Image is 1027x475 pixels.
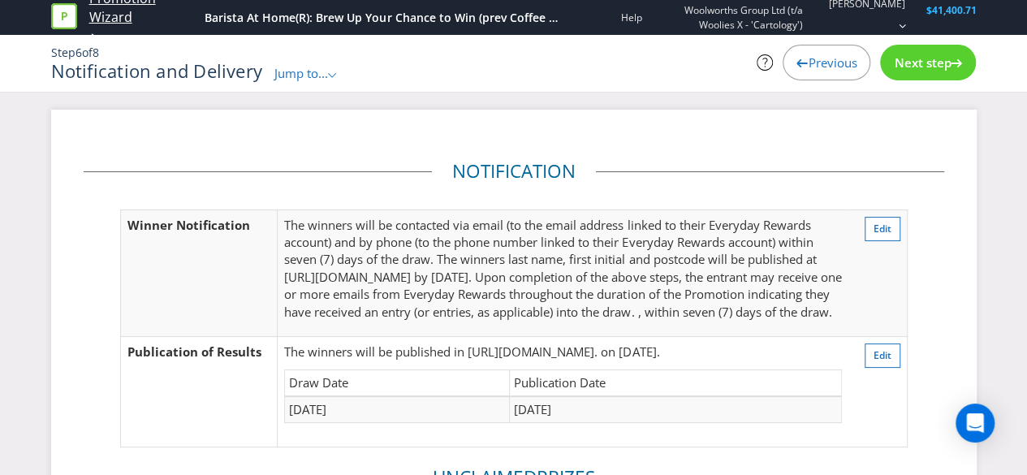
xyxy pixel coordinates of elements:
div: Open Intercom Messenger [956,404,995,443]
button: Edit [865,217,900,241]
span: Jump to... [274,65,328,81]
span: Step [51,45,76,60]
p: The winners will be published in [URL][DOMAIN_NAME]. on [DATE]. [284,343,841,361]
div: Barista At Home(R): Brew Up Your Chance to Win (prev Coffee at Home) [205,10,558,26]
span: 6 [76,45,82,60]
td: Publication of Results [120,336,278,447]
legend: Notification [432,158,596,184]
td: Draw Date [285,369,510,396]
span: Edit [874,222,891,235]
h1: Notification and Delivery [51,61,263,80]
td: Publication Date [510,369,842,396]
td: Winner Notification [120,209,278,336]
span: Edit [874,348,891,362]
a: Help [621,11,642,24]
td: [DATE] [285,396,510,423]
button: Edit [865,343,900,368]
span: Previous [808,54,857,71]
span: $41,400.71 [926,3,977,17]
span: Next step [894,54,951,71]
p: The winners will be contacted via email (to the email address linked to their Everyday Rewards ac... [284,217,841,322]
span: Woolworths Group Ltd (t/a Woolies X - 'Cartology') [665,3,803,31]
span: of [82,45,93,60]
span: 8 [93,45,99,60]
td: [DATE] [510,396,842,423]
